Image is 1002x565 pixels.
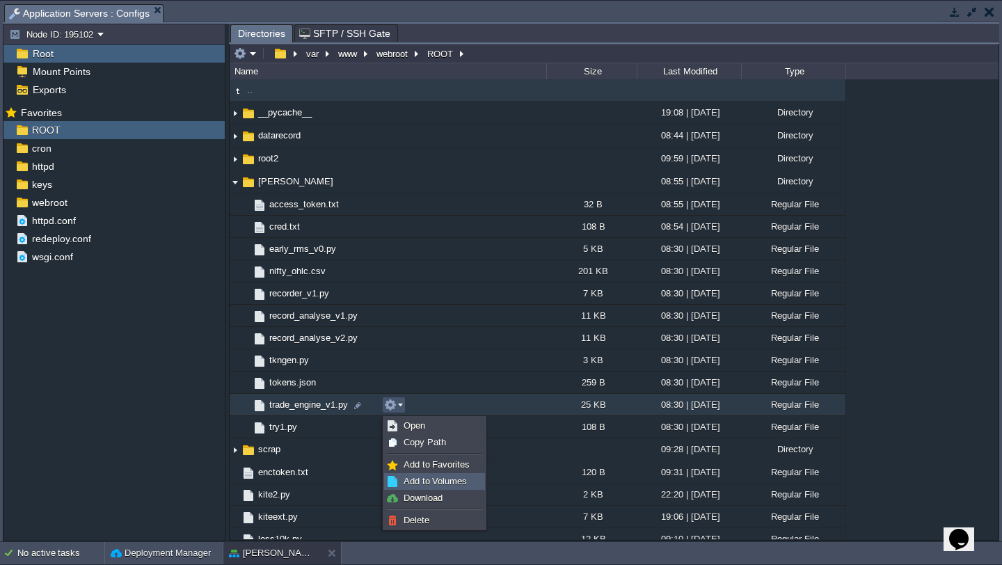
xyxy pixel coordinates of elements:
[267,221,302,232] a: cred.txt
[637,125,741,146] div: 08:44 | [DATE]
[385,513,484,528] a: Delete
[267,399,350,411] a: trade_engine_v1.py
[267,198,341,210] a: access_token.txt
[546,305,637,326] div: 11 KB
[241,372,252,393] img: AMDAwAAAACH5BAEAAAAALAAAAAABAAEAAAICRAEAOw==
[741,506,845,527] div: Regular File
[546,282,637,304] div: 7 KB
[30,65,93,78] a: Mount Points
[546,327,637,349] div: 11 KB
[741,349,845,371] div: Regular File
[230,484,241,505] img: AMDAwAAAACH5BAEAAAAALAAAAAABAAEAAAICRAEAOw==
[637,506,741,527] div: 19:06 | [DATE]
[256,488,292,500] a: kite2.py
[741,125,845,146] div: Directory
[252,242,267,257] img: AMDAwAAAACH5BAEAAAAALAAAAAABAAEAAAICRAEAOw==
[637,260,741,282] div: 08:30 | [DATE]
[741,528,845,550] div: Regular File
[241,443,256,458] img: AMDAwAAAACH5BAEAAAAALAAAAAABAAEAAAICRAEAOw==
[637,484,741,505] div: 22:20 | [DATE]
[546,260,637,282] div: 201 KB
[256,511,300,523] span: kiteext.py
[252,264,267,280] img: AMDAwAAAACH5BAEAAAAALAAAAAABAAEAAAICRAEAOw==
[256,443,283,455] a: scrap
[637,216,741,237] div: 08:54 | [DATE]
[252,331,267,347] img: AMDAwAAAACH5BAEAAAAALAAAAAABAAEAAAICRAEAOw==
[741,327,845,349] div: Regular File
[374,47,411,60] button: webroot
[241,260,252,282] img: AMDAwAAAACH5BAEAAAAALAAAAAABAAEAAAICRAEAOw==
[241,216,252,237] img: AMDAwAAAACH5BAEAAAAALAAAAAABAAEAAAICRAEAOw==
[252,287,267,302] img: AMDAwAAAACH5BAEAAAAALAAAAAABAAEAAAICRAEAOw==
[404,437,446,447] span: Copy Path
[230,171,241,193] img: AMDAwAAAACH5BAEAAAAALAAAAAABAAEAAAICRAEAOw==
[241,238,252,260] img: AMDAwAAAACH5BAEAAAAALAAAAAABAAEAAAICRAEAOw==
[17,542,104,564] div: No active tasks
[267,376,318,388] a: tokens.json
[637,282,741,304] div: 08:30 | [DATE]
[637,438,741,460] div: 09:28 | [DATE]
[638,63,741,79] div: Last Modified
[252,309,267,324] img: AMDAwAAAACH5BAEAAAAALAAAAAABAAEAAAICRAEAOw==
[252,420,267,436] img: AMDAwAAAACH5BAEAAAAALAAAAAABAAEAAAICRAEAOw==
[241,129,256,144] img: AMDAwAAAACH5BAEAAAAALAAAAAABAAEAAAICRAEAOw==
[546,238,637,260] div: 5 KB
[267,265,328,277] span: nifty_ohlc.csv
[336,47,360,60] button: www
[546,416,637,438] div: 108 B
[111,546,211,560] button: Deployment Manager
[385,474,484,489] a: Add to Volumes
[425,47,456,60] button: ROOT
[741,461,845,483] div: Regular File
[546,484,637,505] div: 2 KB
[546,506,637,527] div: 7 KB
[29,250,75,263] span: wsgi.conf
[241,305,252,326] img: AMDAwAAAACH5BAEAAAAALAAAAAABAAEAAAICRAEAOw==
[546,528,637,550] div: 12 KB
[256,129,303,141] span: datarecord
[29,232,93,245] span: redeploy.conf
[741,148,845,169] div: Directory
[241,152,256,167] img: AMDAwAAAACH5BAEAAAAALAAAAAABAAEAAAICRAEAOw==
[404,476,467,486] span: Add to Volumes
[637,372,741,393] div: 08:30 | [DATE]
[741,484,845,505] div: Regular File
[230,461,241,483] img: AMDAwAAAACH5BAEAAAAALAAAAAABAAEAAAICRAEAOw==
[546,349,637,371] div: 3 KB
[29,142,54,154] a: cron
[267,287,331,299] a: recorder_v1.py
[230,528,241,550] img: AMDAwAAAACH5BAEAAAAALAAAAAABAAEAAAICRAEAOw==
[252,398,267,413] img: AMDAwAAAACH5BAEAAAAALAAAAAABAAEAAAICRAEAOw==
[637,327,741,349] div: 08:30 | [DATE]
[29,178,54,191] a: keys
[231,63,546,79] div: Name
[741,193,845,215] div: Regular File
[241,510,256,525] img: AMDAwAAAACH5BAEAAAAALAAAAAABAAEAAAICRAEAOw==
[741,438,845,460] div: Directory
[404,493,443,503] span: Download
[241,532,256,548] img: AMDAwAAAACH5BAEAAAAALAAAAAABAAEAAAICRAEAOw==
[245,84,255,96] a: ..
[241,282,252,304] img: AMDAwAAAACH5BAEAAAAALAAAAAABAAEAAAICRAEAOw==
[256,175,335,187] span: [PERSON_NAME]
[252,376,267,391] img: AMDAwAAAACH5BAEAAAAALAAAAAABAAEAAAICRAEAOw==
[741,170,845,192] div: Directory
[18,106,64,119] span: Favorites
[267,243,338,255] a: early_rms_v0.py
[546,193,637,215] div: 32 B
[299,25,390,42] span: SFTP / SSH Gate
[29,160,56,173] span: httpd
[29,214,78,227] a: httpd.conf
[241,327,252,349] img: AMDAwAAAACH5BAEAAAAALAAAAAABAAEAAAICRAEAOw==
[256,106,314,118] a: __pycache__
[267,332,360,344] a: record_analyse_v2.py
[18,107,64,118] a: Favorites
[230,148,241,170] img: AMDAwAAAACH5BAEAAAAALAAAAAABAAEAAAICRAEAOw==
[741,394,845,415] div: Regular File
